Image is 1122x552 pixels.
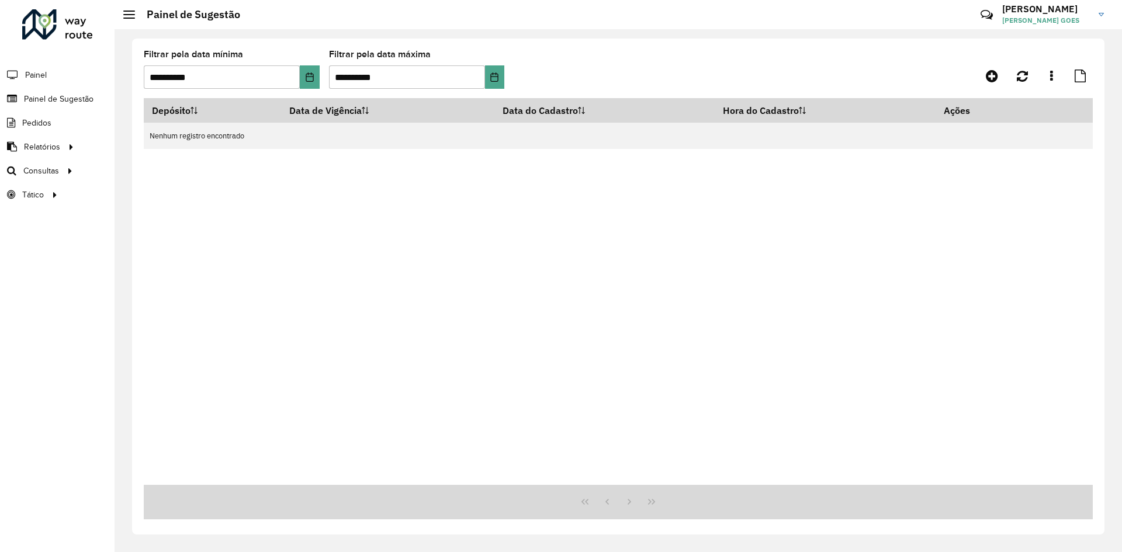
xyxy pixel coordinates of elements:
label: Filtrar pela data máxima [329,47,431,61]
td: Nenhum registro encontrado [144,123,1093,149]
button: Choose Date [485,65,504,89]
a: Contato Rápido [974,2,999,27]
span: Tático [22,189,44,201]
th: Hora do Cadastro [715,98,936,123]
span: Painel [25,69,47,81]
span: Painel de Sugestão [24,93,93,105]
th: Data do Cadastro [495,98,715,123]
h3: [PERSON_NAME] [1002,4,1090,15]
span: [PERSON_NAME] GOES [1002,15,1090,26]
label: Filtrar pela data mínima [144,47,243,61]
th: Depósito [144,98,282,123]
span: Pedidos [22,117,51,129]
button: Choose Date [300,65,319,89]
th: Data de Vigência [282,98,495,123]
span: Consultas [23,165,59,177]
th: Ações [936,98,1006,123]
span: Relatórios [24,141,60,153]
h2: Painel de Sugestão [135,8,240,21]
